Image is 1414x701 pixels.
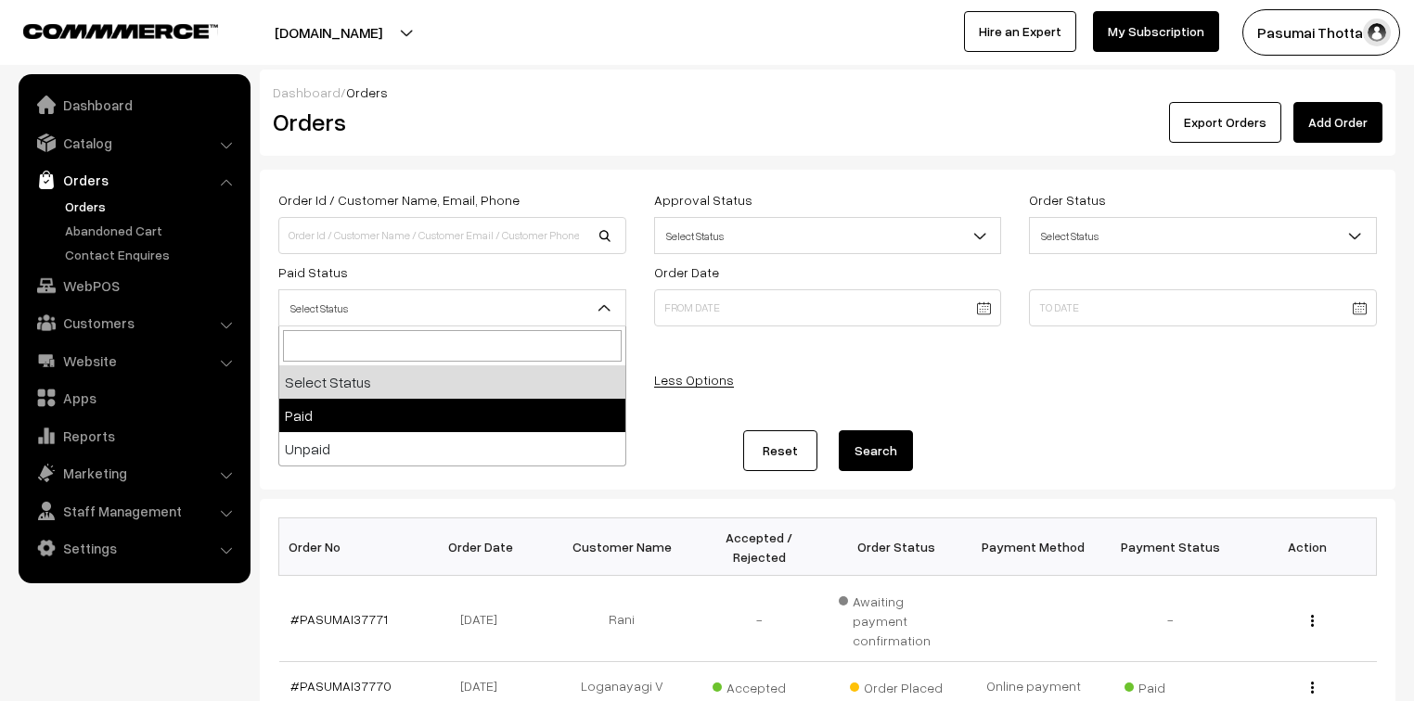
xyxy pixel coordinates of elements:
[416,576,553,662] td: [DATE]
[23,269,244,302] a: WebPOS
[1169,102,1281,143] button: Export Orders
[290,611,388,627] a: #PASUMAI37771
[279,518,417,576] th: Order No
[1029,289,1377,326] input: To Date
[23,531,244,565] a: Settings
[60,245,244,264] a: Contact Enquires
[23,456,244,490] a: Marketing
[416,518,553,576] th: Order Date
[279,365,625,399] li: Select Status
[210,9,447,56] button: [DOMAIN_NAME]
[690,518,828,576] th: Accepted / Rejected
[273,84,341,100] a: Dashboard
[1240,518,1377,576] th: Action
[743,430,817,471] a: Reset
[273,108,624,136] h2: Orders
[839,430,913,471] button: Search
[1242,9,1400,56] button: Pasumai Thotta…
[1102,576,1240,662] td: -
[23,306,244,339] a: Customers
[23,494,244,528] a: Staff Management
[23,419,244,452] a: Reports
[654,372,734,388] a: Less Options
[553,576,690,662] td: Rani
[279,292,625,325] span: Select Status
[23,126,244,159] a: Catalog
[23,88,244,121] a: Dashboard
[1125,673,1217,697] span: Paid
[964,11,1076,52] a: Hire an Expert
[278,289,626,326] span: Select Status
[279,399,625,432] li: Paid
[279,432,625,465] li: Unpaid
[290,678,392,694] a: #PASUMAI37770
[654,217,1002,254] span: Select Status
[273,83,1382,102] div: /
[1030,220,1376,252] span: Select Status
[1363,19,1391,46] img: user
[23,24,218,38] img: COMMMERCE
[1311,682,1314,694] img: Menu
[1029,190,1106,210] label: Order Status
[655,220,1001,252] span: Select Status
[23,19,186,41] a: COMMMERCE
[654,262,719,282] label: Order Date
[346,84,388,100] span: Orders
[1102,518,1240,576] th: Payment Status
[60,221,244,240] a: Abandoned Cart
[23,163,244,197] a: Orders
[278,262,348,282] label: Paid Status
[553,518,690,576] th: Customer Name
[23,344,244,377] a: Website
[965,518,1102,576] th: Payment Method
[278,190,520,210] label: Order Id / Customer Name, Email, Phone
[850,673,943,697] span: Order Placed
[828,518,965,576] th: Order Status
[713,673,805,697] span: Accepted
[23,381,244,414] a: Apps
[1093,11,1219,52] a: My Subscription
[1311,615,1314,627] img: Menu
[654,289,1002,326] input: From Date
[839,587,954,650] span: Awaiting payment confirmation
[654,190,752,210] label: Approval Status
[1293,102,1382,143] a: Add Order
[1029,217,1377,254] span: Select Status
[278,217,626,254] input: Order Id / Customer Name / Customer Email / Customer Phone
[690,576,828,662] td: -
[60,197,244,216] a: Orders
